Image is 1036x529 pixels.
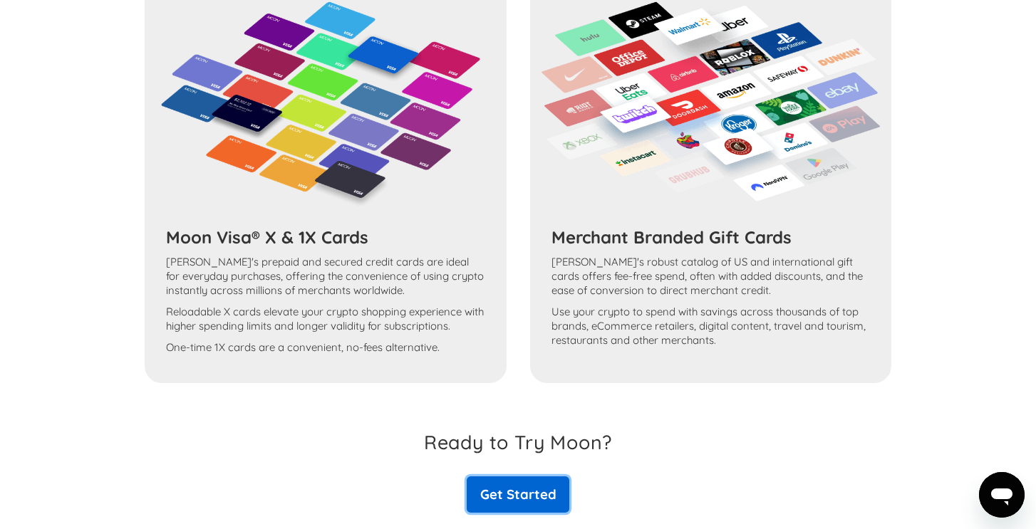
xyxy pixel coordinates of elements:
iframe: Button to launch messaging window [979,472,1025,518]
p: [PERSON_NAME]'s robust catalog of US and international gift cards offers fee-free spend, often wi... [551,255,870,298]
p: Use your crypto to spend with savings across thousands of top brands, eCommerce retailers, digita... [551,305,870,347]
h3: Merchant Branded Gift Cards [551,226,870,248]
a: Get Started [467,476,569,512]
h3: Ready to Try Moon? [424,431,612,454]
